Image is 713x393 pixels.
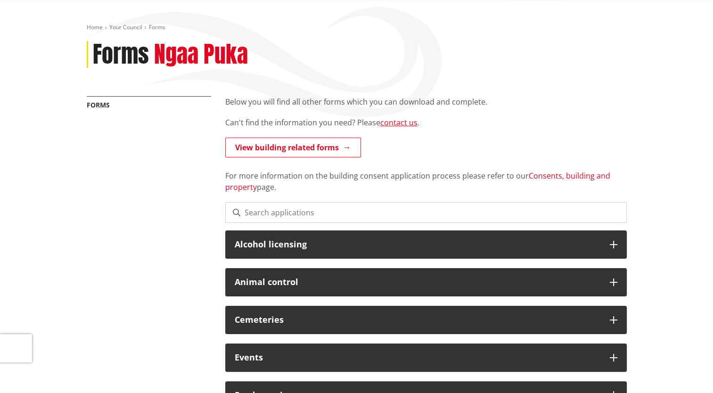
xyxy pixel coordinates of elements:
p: For more information on the building consent application process please refer to our page. [225,159,627,193]
h3: Events [235,353,600,362]
p: Can't find the information you need? Please . [225,117,627,128]
span: Forms [149,23,165,31]
h1: Forms [93,41,149,68]
nav: breadcrumb [87,24,627,32]
h3: Alcohol licensing [235,240,600,249]
h3: Cemeteries [235,315,600,325]
a: View building related forms [225,138,361,157]
h3: Animal control [235,278,600,287]
a: Consents, building and property [225,171,610,192]
h2: Ngaa Puka [154,41,248,68]
input: Search applications [225,202,627,223]
iframe: Messenger Launcher [670,353,704,387]
p: Below you will find all other forms which you can download and complete. [225,96,627,107]
a: Your Council [109,23,142,31]
a: Forms [87,100,110,109]
a: contact us [380,117,418,128]
a: Home [87,23,103,31]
